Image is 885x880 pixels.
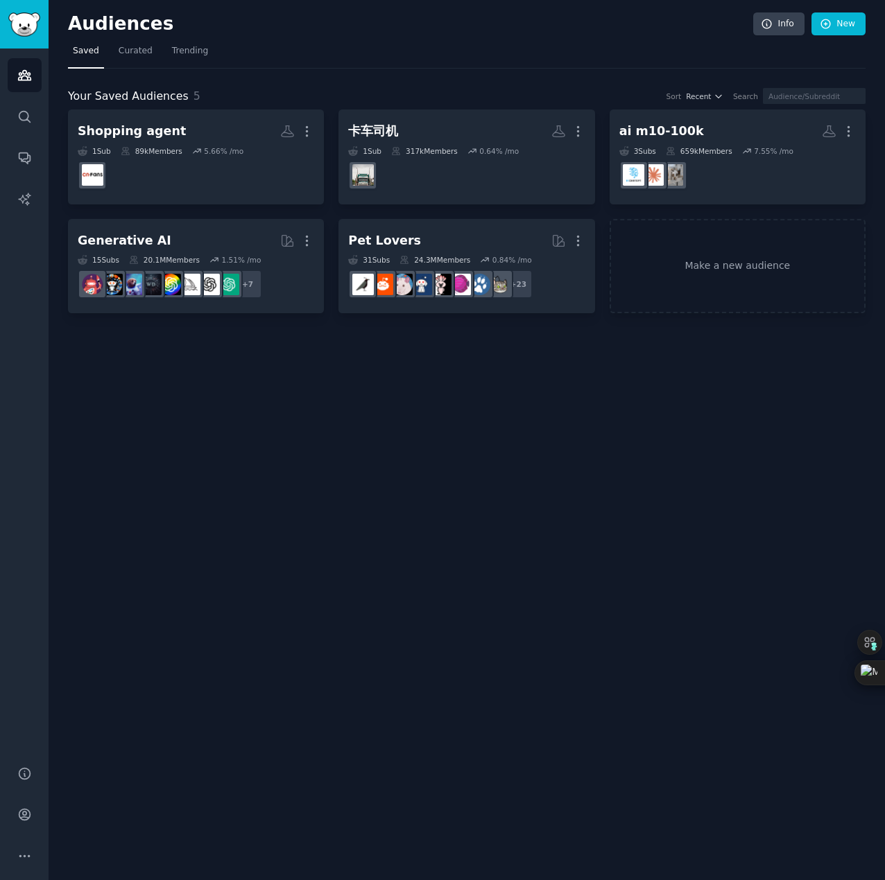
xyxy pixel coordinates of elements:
[78,146,111,156] div: 1 Sub
[348,255,390,265] div: 31 Sub s
[68,88,189,105] span: Your Saved Audiences
[619,123,704,140] div: ai m10-100k
[119,45,153,58] span: Curated
[338,219,594,314] a: Pet Lovers31Subs24.3MMembers0.84% /mo+23catsdogsAquariumsparrotsdogswithjobsRATSBeardedDragonsbir...
[68,109,324,204] a: Shopping agent1Sub89kMembers5.66% /moCNfans
[198,274,220,295] img: OpenAI
[129,255,200,265] div: 20.1M Members
[121,146,182,156] div: 89k Members
[753,12,805,36] a: Info
[338,109,594,204] a: 卡车司机1Sub317kMembers0.64% /moTruckers
[686,91,723,101] button: Recent
[662,164,683,186] img: ChatGPTCoding
[391,146,458,156] div: 317k Members
[348,232,421,249] div: Pet Lovers
[352,274,374,295] img: birding
[504,270,533,299] div: + 23
[666,146,732,156] div: 659k Members
[492,255,532,265] div: 0.84 % /mo
[610,109,866,204] a: ai m10-100k3Subs659kMembers7.55% /moChatGPTCodingClaudeAIAiChatGPT
[642,164,664,186] img: ClaudeAI
[623,164,644,186] img: AiChatGPT
[610,219,866,314] a: Make a new audience
[204,146,243,156] div: 5.66 % /mo
[68,13,753,35] h2: Audiences
[167,40,213,69] a: Trending
[221,255,261,265] div: 1.51 % /mo
[78,255,119,265] div: 15 Sub s
[121,274,142,295] img: StableDiffusion
[68,40,104,69] a: Saved
[763,88,866,104] input: Audience/Subreddit
[348,123,398,140] div: 卡车司机
[140,274,162,295] img: weirddalle
[667,91,682,101] div: Sort
[78,232,171,249] div: Generative AI
[8,12,40,37] img: GummySearch logo
[449,274,471,295] img: Aquariums
[430,274,452,295] img: parrots
[391,274,413,295] img: RATS
[78,123,186,140] div: Shopping agent
[469,274,490,295] img: dogs
[73,45,99,58] span: Saved
[68,219,324,314] a: Generative AI15Subs20.1MMembers1.51% /mo+7ChatGPTOpenAImidjourneyGPT3weirddalleStableDiffusionaiA...
[372,274,393,295] img: BeardedDragons
[82,164,103,186] img: CNfans
[194,89,200,103] span: 5
[82,274,103,295] img: dalle2
[233,270,262,299] div: + 7
[348,146,381,156] div: 1 Sub
[488,274,510,295] img: cats
[114,40,157,69] a: Curated
[733,91,758,101] div: Search
[811,12,866,36] a: New
[399,255,470,265] div: 24.3M Members
[172,45,208,58] span: Trending
[218,274,239,295] img: ChatGPT
[352,164,374,186] img: Truckers
[160,274,181,295] img: GPT3
[101,274,123,295] img: aiArt
[179,274,200,295] img: midjourney
[754,146,793,156] div: 7.55 % /mo
[479,146,519,156] div: 0.64 % /mo
[619,146,656,156] div: 3 Sub s
[686,91,711,101] span: Recent
[411,274,432,295] img: dogswithjobs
